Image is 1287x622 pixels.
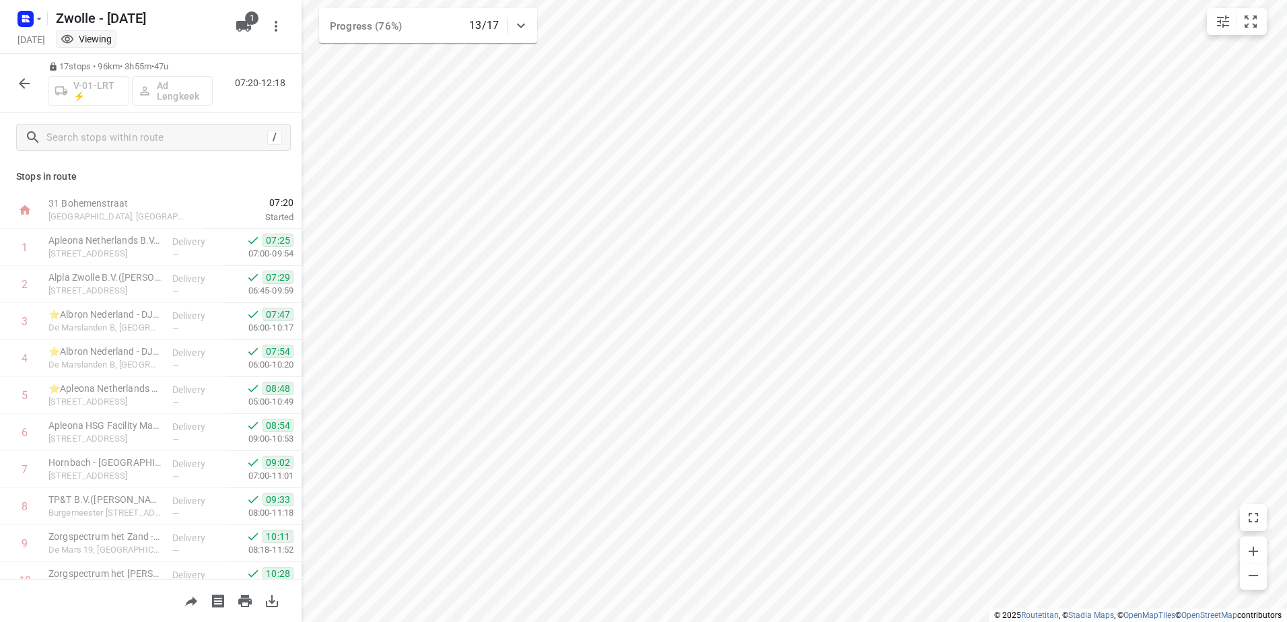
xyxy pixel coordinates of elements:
[172,397,179,407] span: —
[16,170,285,184] p: Stops in route
[227,247,293,261] p: 07:00-09:54
[172,531,222,545] p: Delivery
[227,284,293,298] p: 06:45-09:59
[263,345,293,358] span: 07:54
[178,594,205,607] span: Share route
[1068,611,1114,620] a: Stadia Maps
[172,309,222,322] p: Delivery
[48,197,188,210] p: 31 Bohemenstraat
[263,382,293,395] span: 08:48
[1207,8,1267,35] div: small contained button group
[246,271,260,284] svg: Done
[48,456,162,469] p: Hornbach - Zwolle(Peter Beekhuis)
[205,594,232,607] span: Print shipping labels
[319,8,537,43] div: Progress (76%)13/17
[22,352,28,365] div: 4
[172,360,179,370] span: —
[172,272,222,285] p: Delivery
[205,211,293,224] p: Started
[246,567,260,580] svg: Done
[230,13,257,40] button: 1
[227,469,293,483] p: 07:00-11:01
[994,611,1282,620] li: © 2025 , © , © © contributors
[46,127,267,148] input: Search stops within route
[227,395,293,409] p: 05:00-10:49
[48,395,162,409] p: [STREET_ADDRESS]
[263,271,293,284] span: 07:29
[263,567,293,580] span: 10:28
[227,543,293,557] p: 08:18-11:52
[19,574,31,587] div: 10
[22,278,28,291] div: 2
[246,493,260,506] svg: Done
[246,345,260,358] svg: Done
[232,594,258,607] span: Print route
[172,420,222,434] p: Delivery
[48,543,162,557] p: De Mars 19, [GEOGRAPHIC_DATA]
[22,241,28,254] div: 1
[48,567,162,580] p: Zorgspectrum het Zand - Zandhove(Henry Bruinewoud)
[48,530,162,543] p: Zorgspectrum het Zand - Oude Mars(Henry Bruinewoud)
[246,308,260,321] svg: Done
[48,61,213,73] p: 17 stops • 96km • 3h55m
[48,271,162,284] p: Alpla Zwolle B.V.(Kevin Mulder)
[48,234,162,247] p: Apleona Netherlands B.V. - HSG Facility Management - Abbott - Tecklenburgstraat 8(Lars Hartjes)
[172,508,179,518] span: —
[48,308,162,321] p: ⭐Albron Nederland - DJI - PI Zwolle Zuid 2 - 7966(Contactpersoon 7966)
[48,284,162,298] p: [STREET_ADDRESS]
[258,594,285,607] span: Download route
[1210,8,1237,35] button: Map settings
[48,432,162,446] p: [STREET_ADDRESS]
[1237,8,1264,35] button: Fit zoom
[246,382,260,395] svg: Done
[48,419,162,432] p: Apleona HSG Facility Management BV - Abbott - Zwolle(Sabina van den berg)
[246,419,260,432] svg: Done
[1021,611,1059,620] a: Routetitan
[172,286,179,296] span: —
[172,235,222,248] p: Delivery
[263,493,293,506] span: 09:33
[227,432,293,446] p: 09:00-10:53
[154,61,168,71] span: 47u
[246,456,260,469] svg: Done
[22,315,28,328] div: 3
[1123,611,1175,620] a: OpenMapTiles
[151,61,154,71] span: •
[263,308,293,321] span: 07:47
[172,323,179,333] span: —
[172,383,222,396] p: Delivery
[48,358,162,372] p: De Marslanden B, [GEOGRAPHIC_DATA]
[172,568,222,582] p: Delivery
[22,389,28,402] div: 5
[22,463,28,476] div: 7
[263,419,293,432] span: 08:54
[61,32,112,46] div: You are currently in view mode. To make any changes, go to edit project.
[246,234,260,247] svg: Done
[22,500,28,513] div: 8
[172,545,179,555] span: —
[48,210,188,223] p: [GEOGRAPHIC_DATA], [GEOGRAPHIC_DATA]
[48,321,162,335] p: De Marslanden B, [GEOGRAPHIC_DATA]
[469,18,499,34] p: 13/17
[48,382,162,395] p: ⭐Apleona Netherlands B.V. - Facility Management - Rieteweg 21(Sabina van den berg)
[1181,611,1237,620] a: OpenStreetMap
[172,434,179,444] span: —
[172,471,179,481] span: —
[235,76,291,90] p: 07:20-12:18
[48,469,162,483] p: [STREET_ADDRESS]
[267,130,282,145] div: /
[172,457,222,471] p: Delivery
[172,494,222,508] p: Delivery
[48,345,162,358] p: ⭐Albron Nederland - DJI - PI Zwolle Zuid 1 - 7966(Contactpersoon 7964)
[330,20,402,32] span: Progress (76%)
[205,196,293,209] span: 07:20
[48,247,162,261] p: Tecklenburgstraat 8, Zwolle
[48,506,162,520] p: Burgemeester Moslaan 13, Hattem
[172,249,179,259] span: —
[263,530,293,543] span: 10:11
[22,426,28,439] div: 6
[227,506,293,520] p: 08:00-11:18
[48,493,162,506] p: TP&T B.V.([PERSON_NAME])
[263,234,293,247] span: 07:25
[227,358,293,372] p: 06:00-10:20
